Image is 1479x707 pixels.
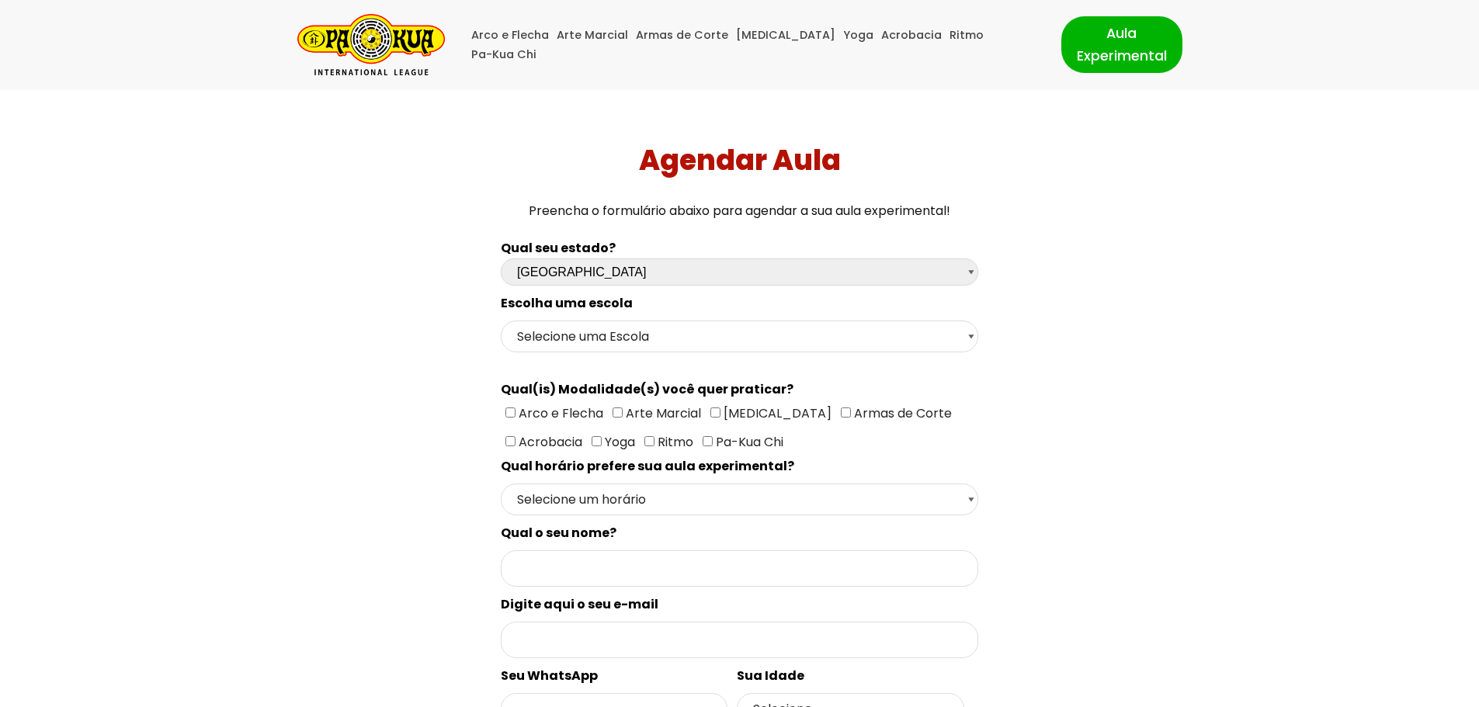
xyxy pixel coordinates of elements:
spam: Qual o seu nome? [501,524,616,542]
input: [MEDICAL_DATA] [710,407,720,418]
input: Pa-Kua Chi [703,436,713,446]
input: Armas de Corte [841,407,851,418]
spam: Escolha uma escola [501,294,633,312]
input: Acrobacia [505,436,516,446]
input: Ritmo [644,436,654,446]
p: Preencha o formulário abaixo para agendar a sua aula experimental! [6,200,1474,221]
a: Ritmo [950,26,984,45]
a: Armas de Corte [636,26,728,45]
span: Yoga [602,433,635,451]
a: [MEDICAL_DATA] [736,26,835,45]
input: Arco e Flecha [505,407,516,418]
spam: Sua Idade [737,667,804,684]
span: Pa-Kua Chi [713,433,783,451]
input: Yoga [592,436,602,446]
b: Qual seu estado? [501,239,616,257]
a: Yoga [843,26,873,45]
spam: Qual(is) Modalidade(s) você quer praticar? [501,380,793,398]
a: Arte Marcial [557,26,628,45]
span: Arco e Flecha [516,404,603,422]
span: Arte Marcial [623,404,701,422]
div: Menu primário [468,26,1038,64]
a: Pa-Kua Brasil Uma Escola de conhecimentos orientais para toda a família. Foco, habilidade concent... [297,14,445,75]
span: Acrobacia [516,433,582,451]
spam: Digite aqui o seu e-mail [501,595,658,613]
h1: Agendar Aula [6,144,1474,177]
a: Acrobacia [881,26,942,45]
span: Ritmo [654,433,693,451]
span: Armas de Corte [851,404,952,422]
spam: Qual horário prefere sua aula experimental? [501,457,794,475]
input: Arte Marcial [613,407,623,418]
spam: Seu WhatsApp [501,667,598,684]
span: [MEDICAL_DATA] [720,404,832,422]
a: Arco e Flecha [471,26,549,45]
a: Aula Experimental [1061,16,1182,72]
a: Pa-Kua Chi [471,45,536,64]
